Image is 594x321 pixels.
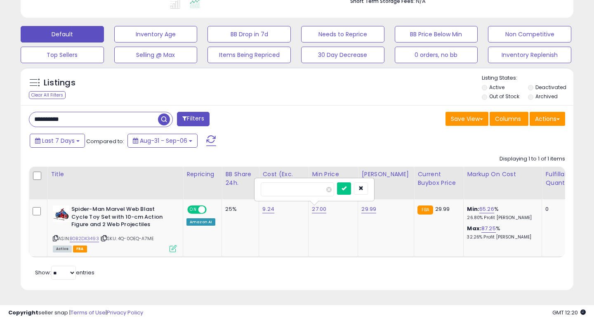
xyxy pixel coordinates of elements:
[42,137,75,145] span: Last 7 Days
[467,170,538,179] div: Markup on Cost
[8,309,38,316] strong: Copyright
[395,47,478,63] button: 0 orders, no bb
[482,74,574,82] p: Listing States:
[435,205,450,213] span: 29.99
[545,205,571,213] div: 0
[467,234,535,240] p: 32.26% Profit [PERSON_NAME]
[488,47,571,63] button: Inventory Replenish
[467,205,479,213] b: Min:
[21,47,104,63] button: Top Sellers
[312,170,354,179] div: Min Price
[71,205,172,231] b: Spider-Man Marvel Web Blast Cycle Toy Set with 10-cm Action Figure and 2 Web Projectiles
[500,155,565,163] div: Displaying 1 to 1 of 1 items
[29,91,66,99] div: Clear All Filters
[53,205,69,222] img: 41WR9F00OBL._SL40_.jpg
[225,205,252,213] div: 25%
[177,112,209,126] button: Filters
[127,134,198,148] button: Aug-31 - Sep-06
[481,224,496,233] a: 87.25
[53,205,177,251] div: ASIN:
[552,309,586,316] span: 2025-09-16 12:20 GMT
[30,134,85,148] button: Last 7 Days
[186,170,218,179] div: Repricing
[8,309,143,317] div: seller snap | |
[207,47,291,63] button: Items Being Repriced
[205,206,219,213] span: OFF
[467,205,535,221] div: %
[417,205,433,215] small: FBA
[21,26,104,42] button: Default
[530,112,565,126] button: Actions
[53,245,72,253] span: All listings currently available for purchase on Amazon
[140,137,187,145] span: Aug-31 - Sep-06
[479,205,494,213] a: 65.26
[207,26,291,42] button: BB Drop in 7d
[312,205,326,213] a: 27.00
[495,115,521,123] span: Columns
[51,170,179,179] div: Title
[301,26,384,42] button: Needs to Reprice
[445,112,488,126] button: Save View
[262,205,274,213] a: 9.24
[489,84,504,91] label: Active
[490,112,528,126] button: Columns
[107,309,143,316] a: Privacy Policy
[488,26,571,42] button: Non Competitive
[535,84,566,91] label: Deactivated
[489,93,519,100] label: Out of Stock
[70,235,99,242] a: B0B2DX3493
[535,93,558,100] label: Archived
[186,218,215,226] div: Amazon AI
[361,205,376,213] a: 29.99
[100,235,154,242] span: | SKU: 4Q-0OEQ-A7ME
[114,26,198,42] button: Inventory Age
[225,170,255,187] div: BB Share 24h.
[86,137,124,145] span: Compared to:
[467,224,481,232] b: Max:
[395,26,478,42] button: BB Price Below Min
[114,47,198,63] button: Selling @ Max
[467,215,535,221] p: 26.80% Profit [PERSON_NAME]
[73,245,87,253] span: FBA
[71,309,106,316] a: Terms of Use
[464,167,542,199] th: The percentage added to the cost of goods (COGS) that forms the calculator for Min & Max prices.
[44,77,75,89] h5: Listings
[545,170,574,187] div: Fulfillable Quantity
[467,225,535,240] div: %
[417,170,460,187] div: Current Buybox Price
[301,47,384,63] button: 30 Day Decrease
[188,206,198,213] span: ON
[262,170,305,187] div: Cost (Exc. VAT)
[361,170,410,179] div: [PERSON_NAME]
[35,269,94,276] span: Show: entries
